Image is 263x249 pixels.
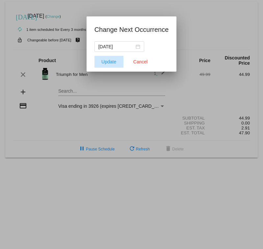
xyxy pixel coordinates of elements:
span: Update [101,59,116,64]
button: Close dialog [126,56,155,68]
h1: Change Next Occurrence [94,24,169,35]
button: Update [94,56,123,68]
span: Cancel [133,59,148,64]
input: Select date [98,43,134,50]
